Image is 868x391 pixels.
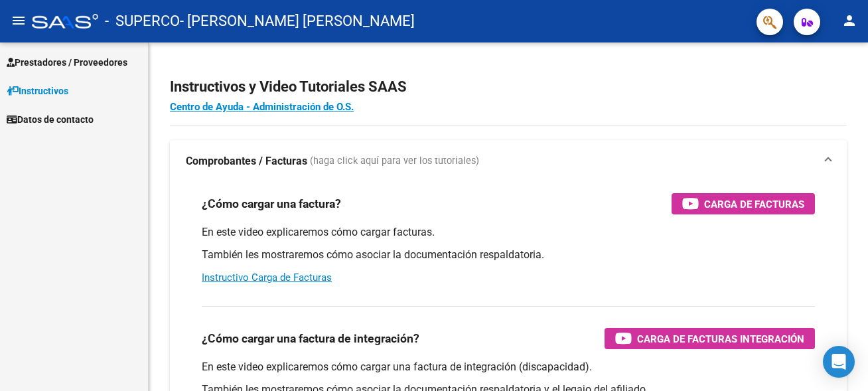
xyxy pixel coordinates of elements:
button: Carga de Facturas Integración [605,328,815,349]
h2: Instructivos y Video Tutoriales SAAS [170,74,847,100]
span: (haga click aquí para ver los tutoriales) [310,154,479,169]
h3: ¿Cómo cargar una factura de integración? [202,329,419,348]
mat-icon: menu [11,13,27,29]
button: Carga de Facturas [672,193,815,214]
p: También les mostraremos cómo asociar la documentación respaldatoria. [202,248,815,262]
span: Carga de Facturas Integración [637,331,804,347]
a: Centro de Ayuda - Administración de O.S. [170,101,354,113]
mat-expansion-panel-header: Comprobantes / Facturas (haga click aquí para ver los tutoriales) [170,140,847,183]
span: Carga de Facturas [704,196,804,212]
p: En este video explicaremos cómo cargar facturas. [202,225,815,240]
span: Prestadores / Proveedores [7,55,127,70]
span: Datos de contacto [7,112,94,127]
span: - SUPERCO [105,7,180,36]
strong: Comprobantes / Facturas [186,154,307,169]
div: Open Intercom Messenger [823,346,855,378]
span: Instructivos [7,84,68,98]
h3: ¿Cómo cargar una factura? [202,195,341,213]
span: - [PERSON_NAME] [PERSON_NAME] [180,7,415,36]
a: Instructivo Carga de Facturas [202,272,332,283]
p: En este video explicaremos cómo cargar una factura de integración (discapacidad). [202,360,815,374]
mat-icon: person [841,13,857,29]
